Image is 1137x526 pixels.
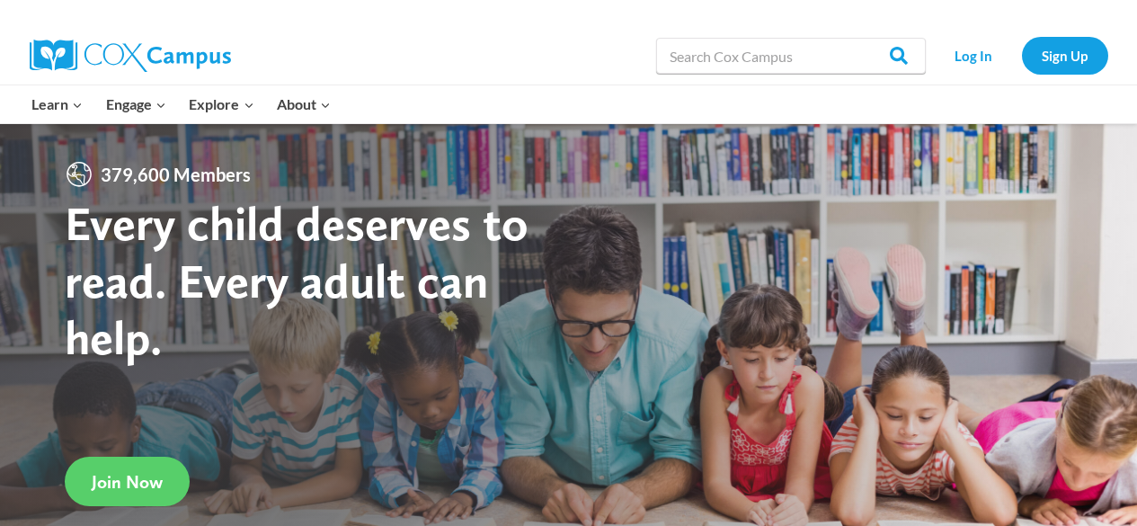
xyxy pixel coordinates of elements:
nav: Primary Navigation [21,85,342,123]
img: Cox Campus [30,40,231,72]
span: 379,600 Members [93,160,258,189]
a: Join Now [65,457,190,506]
span: Explore [189,93,253,116]
nav: Secondary Navigation [935,37,1108,74]
a: Sign Up [1022,37,1108,74]
span: About [277,93,331,116]
span: Engage [106,93,166,116]
span: Learn [31,93,83,116]
input: Search Cox Campus [656,38,926,74]
strong: Every child deserves to read. Every adult can help. [65,194,529,366]
span: Join Now [92,471,163,493]
a: Log In [935,37,1013,74]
